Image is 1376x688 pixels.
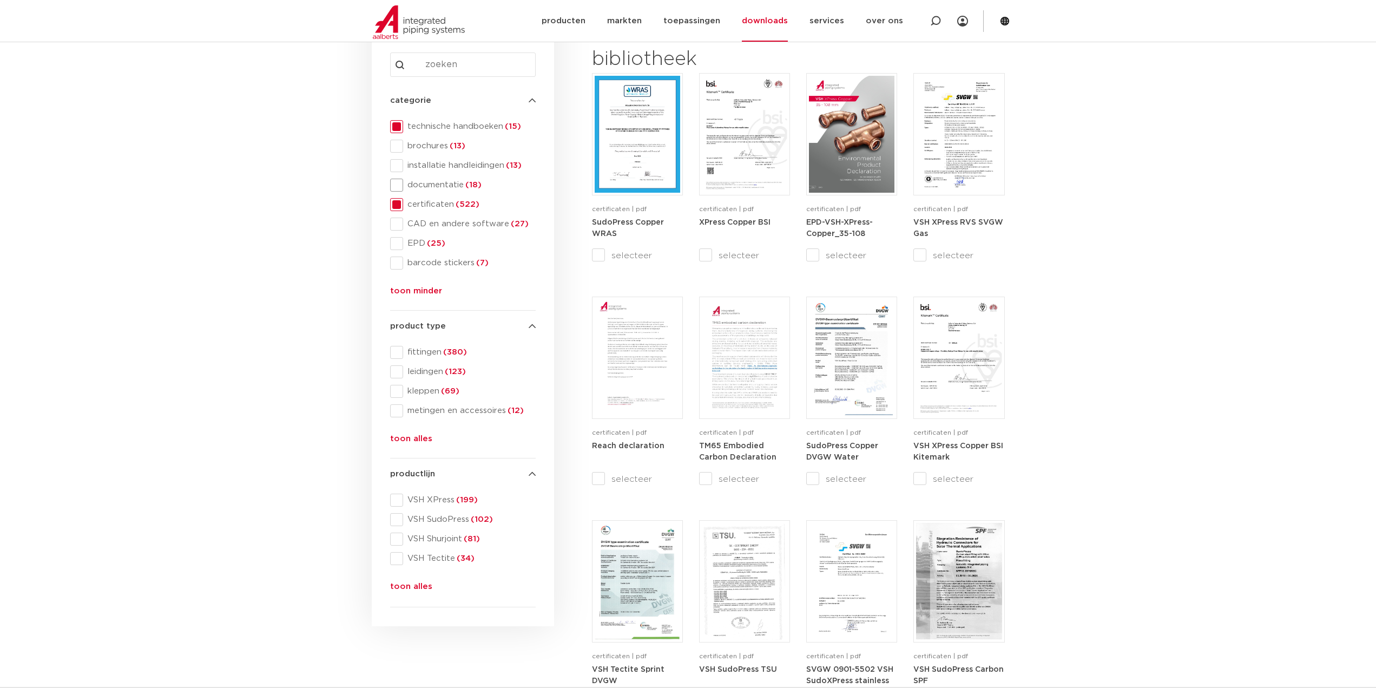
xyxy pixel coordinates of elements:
img: SudoPress_TSU-1-pdf.jpg [702,523,787,640]
span: certificaten | pdf [592,429,647,436]
strong: XPress Copper BSI [699,219,771,226]
div: VSH SudoPress(102) [390,513,536,526]
label: selecteer [592,249,683,262]
span: kleppen [403,386,536,397]
strong: VSH XPress RVS SVGW Gas [913,219,1003,238]
div: brochures(13) [390,140,536,153]
label: selecteer [699,249,790,262]
span: (102) [469,515,493,523]
a: VSH XPress RVS SVGW Gas [913,218,1003,238]
img: VSH_SudoPress_Carbon-SPF-1-pdf.jpg [916,523,1002,640]
span: certificaten | pdf [913,206,968,212]
div: CAD en andere software(27) [390,218,536,231]
a: SudoPress Copper DVGW Water [806,442,878,462]
span: documentatie [403,180,536,191]
label: selecteer [806,473,897,486]
img: XPress_Koper_BSI_KM789225-1-pdf.jpg [916,299,1002,416]
span: (380) [442,348,467,356]
div: certificaten(522) [390,198,536,211]
img: DVGW_DW_8511BU0144_Tectite_Sprint-1-pdf.jpg [595,523,680,640]
strong: EPD-VSH-XPress-Copper_35-108 [806,219,873,238]
img: Reach-declaration-1-pdf.jpg [595,299,680,416]
a: TM65 Embodied Carbon Declaration [699,442,776,462]
span: VSH Shurjoint [403,534,536,545]
a: SudoPress Copper WRAS [592,218,664,238]
div: EPD(25) [390,237,536,250]
a: VSH SudoPress TSU [699,665,777,673]
strong: VSH SudoPress TSU [699,666,777,673]
span: (13) [448,142,465,150]
button: toon minder [390,285,442,302]
div: fittingen(380) [390,346,536,359]
div: VSH Shurjoint(81) [390,533,536,546]
a: VSH XPress Copper BSI Kitemark [913,442,1003,462]
span: (522) [454,200,479,208]
span: barcode stickers [403,258,536,268]
a: EPD-VSH-XPress-Copper_35-108 [806,218,873,238]
span: (199) [455,496,478,504]
label: selecteer [913,249,1004,262]
span: certificaten | pdf [913,429,968,436]
span: installatie handleidingen [403,160,536,171]
h4: product type [390,320,536,333]
span: VSH SudoPress [403,514,536,525]
span: certificaten | pdf [699,206,754,212]
span: VSH XPress [403,495,536,506]
span: certificaten | pdf [806,206,861,212]
label: selecteer [806,249,897,262]
img: SudoPress_Koper_DVGW_Water_20210220-1-pdf.jpg [809,299,894,416]
strong: SudoPress Copper WRAS [592,219,664,238]
div: installatie handleidingen(13) [390,159,536,172]
span: (123) [443,368,466,376]
span: certificaten | pdf [913,653,968,659]
h2: bibliotheek [592,47,785,73]
div: technische handboeken(15) [390,120,536,133]
img: SVGW_0901-5502_VSH_SudoXPress_stainless_12-108mm_DE-1-pdf.jpg [809,523,894,640]
span: certificaten | pdf [699,429,754,436]
span: (27) [509,220,529,228]
button: toon alles [390,580,432,598]
strong: Reach declaration [592,442,664,450]
span: brochures [403,141,536,152]
div: metingen en accessoires(12) [390,404,536,417]
h4: productlijn [390,468,536,481]
label: selecteer [699,473,790,486]
div: VSH XPress(199) [390,494,536,507]
span: certificaten | pdf [699,653,754,659]
span: (12) [506,407,524,415]
div: leidingen(123) [390,365,536,378]
strong: VSH SudoPress Carbon SPF [913,666,1004,685]
strong: VSH Tectite Sprint DVGW [592,666,664,685]
div: VSH Tectite(34) [390,552,536,565]
a: XPress Copper BSI [699,218,771,226]
span: certificaten | pdf [592,206,647,212]
span: certificaten | pdf [592,653,647,659]
span: (34) [455,554,475,562]
img: TM65-Embodied-Carbon-Declaration-1-pdf.jpg [702,299,787,416]
button: toon alles [390,433,432,450]
img: EPD-VSH-XPress-Copper_35-108-1-pdf.jpg [809,76,894,193]
span: (81) [462,535,480,543]
span: (13) [504,161,522,169]
img: SudoPress_Copper_WRAS-1-pdf.jpg [595,76,680,193]
a: VSH Tectite Sprint DVGW [592,665,664,685]
img: VSH_XPress_RVS_SVGW_Gas_FR-1-pdf.jpg [916,76,1002,193]
div: barcode stickers(7) [390,257,536,270]
a: VSH SudoPress Carbon SPF [913,665,1004,685]
span: certificaten | pdf [806,653,861,659]
label: selecteer [913,473,1004,486]
span: leidingen [403,366,536,377]
span: CAD en andere software [403,219,536,230]
span: (15) [503,122,521,130]
img: XPress_Koper_BSI-pdf.jpg [702,76,787,193]
span: (7) [475,259,489,267]
span: EPD [403,238,536,249]
div: kleppen(69) [390,385,536,398]
label: selecteer [592,473,683,486]
h4: categorie [390,94,536,107]
span: (18) [464,181,482,189]
div: documentatie(18) [390,179,536,192]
